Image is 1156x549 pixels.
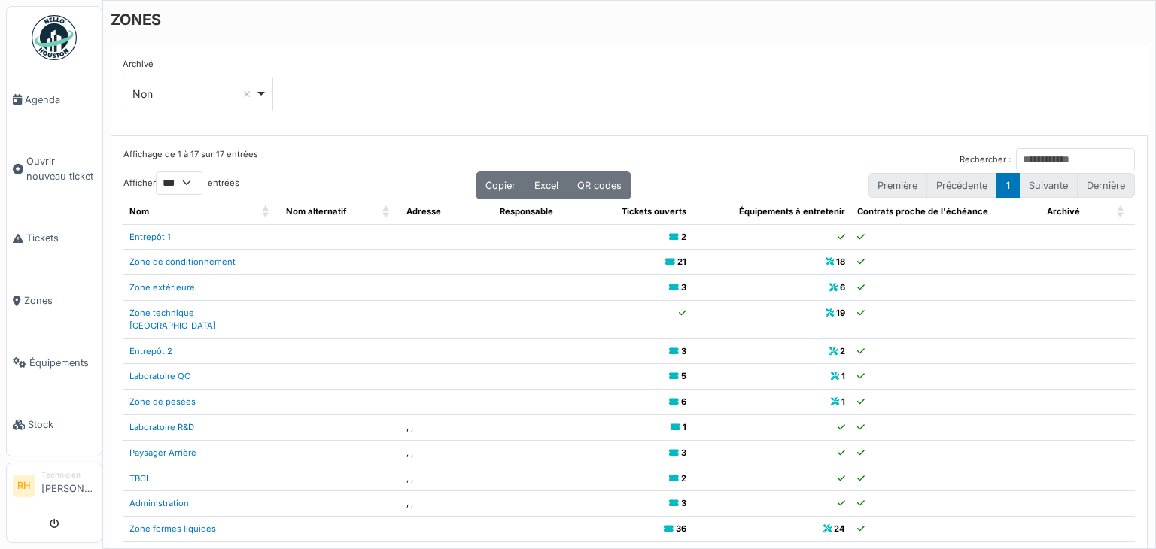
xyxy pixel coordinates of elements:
span: Copier [485,180,516,191]
span: Équipements à entretenir [739,206,845,217]
span: Archivé: Activate to sort [1117,199,1126,224]
b: 3 [681,498,686,508]
a: Stock [7,394,102,456]
b: 2 [840,346,845,356]
span: Nom: Activate to sort [262,199,271,224]
span: Zones [24,293,96,308]
a: Ouvrir nouveau ticket [7,131,102,208]
label: Rechercher : [960,153,1011,166]
span: Adresse [406,206,441,217]
li: RH [13,475,35,497]
b: 3 [681,346,686,356]
b: 6 [840,282,845,293]
a: Administration [129,498,189,508]
b: 36 [676,523,686,534]
a: Équipements [7,332,102,394]
a: Entrepôt 1 [129,232,171,242]
a: Paysager Arrière [129,447,196,458]
b: 5 [681,371,686,381]
label: Archivé [123,58,154,71]
a: Zone de conditionnement [129,256,236,267]
a: Zone technique [GEOGRAPHIC_DATA] [129,308,216,331]
button: QR codes [567,171,631,199]
img: Badge_color-CXgf-gQk.svg [32,15,77,60]
a: TBCL [129,473,151,484]
span: Ouvrir nouveau ticket [26,154,96,183]
a: Laboratoire QC [129,371,190,381]
b: 3 [681,447,686,458]
button: Copier [476,171,525,199]
b: 21 [677,256,686,267]
a: Tickets [7,208,102,270]
div: Technicien [41,469,96,481]
b: 3 [681,282,686,293]
span: Agenda [25,93,96,107]
a: Zones [7,269,102,332]
b: 1 [841,371,845,381]
span: QR codes [577,180,622,191]
td: , , [400,491,494,517]
a: Zone de pesées [129,396,196,407]
div: Non [132,86,255,102]
span: Équipements [29,356,96,370]
b: 2 [681,473,686,484]
span: Archivé [1047,206,1080,217]
b: 24 [834,523,845,534]
span: Contrats proche de l'échéance [857,206,988,217]
span: Nom [129,206,149,217]
b: 18 [836,256,845,267]
a: Zone formes liquides [129,523,216,534]
b: 1 [841,396,845,407]
span: Stock [28,417,96,432]
span: Tickets ouverts [622,206,686,217]
b: 6 [681,396,686,407]
select: Afficherentrées [156,171,202,195]
b: 19 [836,308,845,318]
label: Afficher entrées [123,171,239,195]
div: Affichage de 1 à 17 sur 17 entrées [123,148,258,171]
span: Nom alternatif [286,206,346,217]
span: Excel [534,180,558,191]
a: Agenda [7,68,102,131]
button: Remove item: 'false' [239,86,254,102]
td: , , [400,440,494,466]
h6: ZONES [111,11,161,29]
a: Entrepôt 2 [129,346,172,356]
li: [PERSON_NAME] [41,469,96,502]
span: Tickets [26,231,96,245]
button: 1 [996,173,1020,198]
span: Responsable [500,206,553,217]
b: 1 [683,422,686,432]
a: Laboratoire R&D [129,422,194,432]
b: 2 [681,232,686,242]
button: Excel [525,171,568,199]
span: Nom alternatif: Activate to sort [382,199,391,224]
td: , , [400,466,494,491]
td: , , [400,414,494,440]
nav: pagination [868,173,1135,198]
a: RH Technicien[PERSON_NAME] [13,469,96,505]
a: Zone extérieure [129,282,195,293]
